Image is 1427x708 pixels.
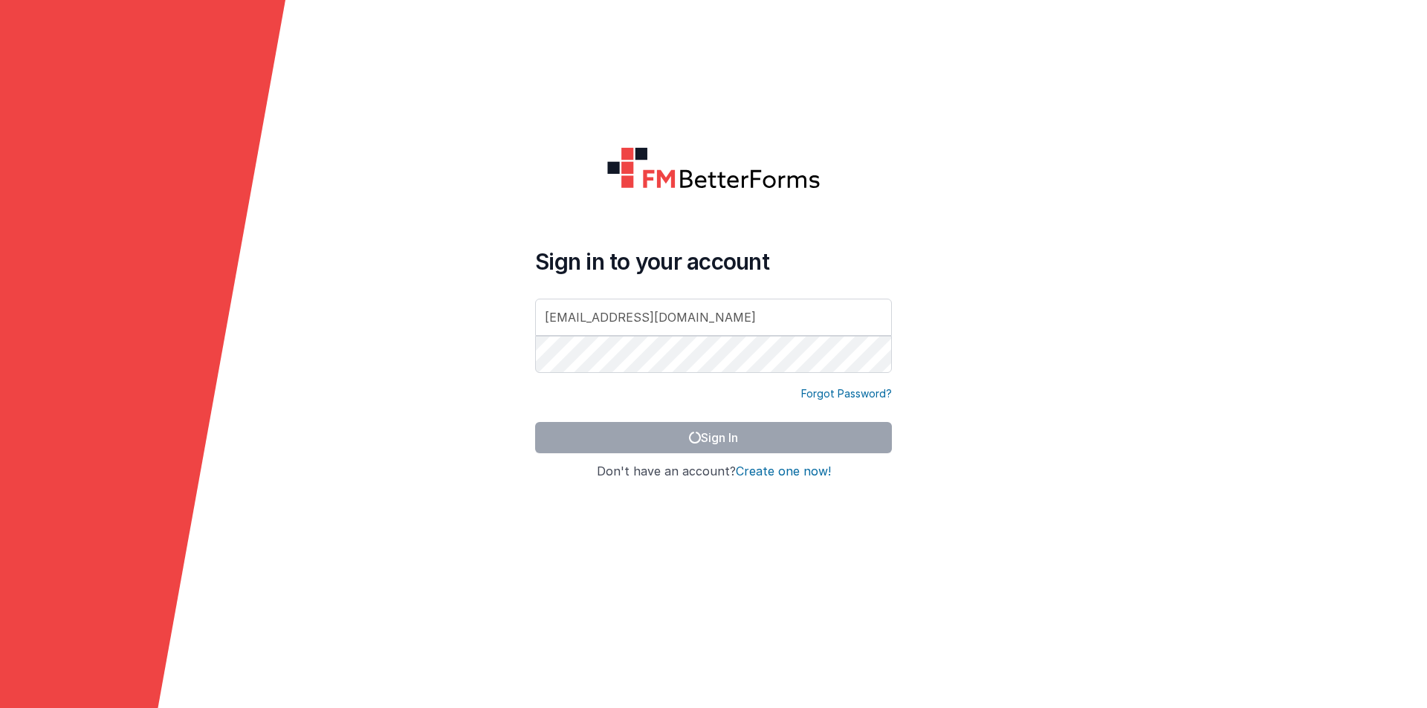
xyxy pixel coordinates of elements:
button: Create one now! [736,465,831,478]
input: Email Address [535,299,892,336]
h4: Don't have an account? [535,465,892,478]
h4: Sign in to your account [535,248,892,275]
a: Forgot Password? [801,386,892,401]
button: Sign In [535,422,892,453]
